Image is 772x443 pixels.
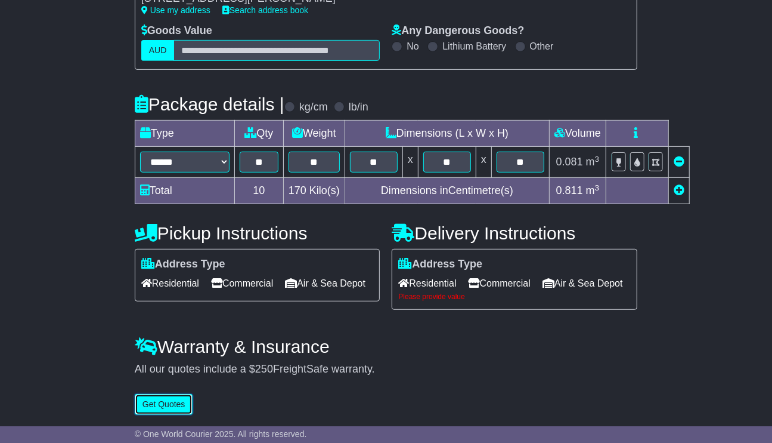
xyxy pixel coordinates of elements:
sup: 3 [595,155,600,164]
sup: 3 [595,183,600,192]
span: 0.081 [556,156,583,168]
span: Commercial [211,274,273,293]
span: 250 [255,363,273,375]
span: 0.811 [556,184,583,196]
label: lb/in [349,101,368,114]
td: Weight [283,121,345,147]
label: Other [530,41,554,52]
td: 10 [234,178,283,204]
td: x [402,147,418,178]
span: Commercial [469,274,531,293]
span: Residential [141,274,199,293]
div: Please provide value [398,293,631,301]
td: Type [135,121,234,147]
td: Kilo(s) [283,178,345,204]
span: Air & Sea Depot [542,274,623,293]
h4: Pickup Instructions [135,223,380,243]
td: Total [135,178,234,204]
td: Qty [234,121,283,147]
label: No [407,41,418,52]
div: All our quotes include a $ FreightSafe warranty. [135,363,637,376]
span: 170 [289,184,306,196]
td: Volume [549,121,606,147]
label: Lithium Battery [442,41,506,52]
a: Remove this item [674,156,684,168]
td: Dimensions in Centimetre(s) [345,178,549,204]
h4: Package details | [135,94,284,114]
a: Search address book [222,5,308,15]
label: AUD [141,40,175,61]
a: Use my address [141,5,210,15]
td: x [476,147,491,178]
h4: Delivery Instructions [392,223,637,243]
span: m [586,184,600,196]
span: © One World Courier 2025. All rights reserved. [135,429,307,439]
span: m [586,156,600,168]
label: Address Type [141,258,225,271]
td: Dimensions (L x W x H) [345,121,549,147]
span: Air & Sea Depot [285,274,365,293]
button: Get Quotes [135,394,193,415]
label: Any Dangerous Goods? [392,24,524,38]
label: kg/cm [299,101,328,114]
a: Add new item [674,184,684,196]
span: Residential [398,274,456,293]
label: Goods Value [141,24,212,38]
label: Address Type [398,258,482,271]
h4: Warranty & Insurance [135,337,637,356]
